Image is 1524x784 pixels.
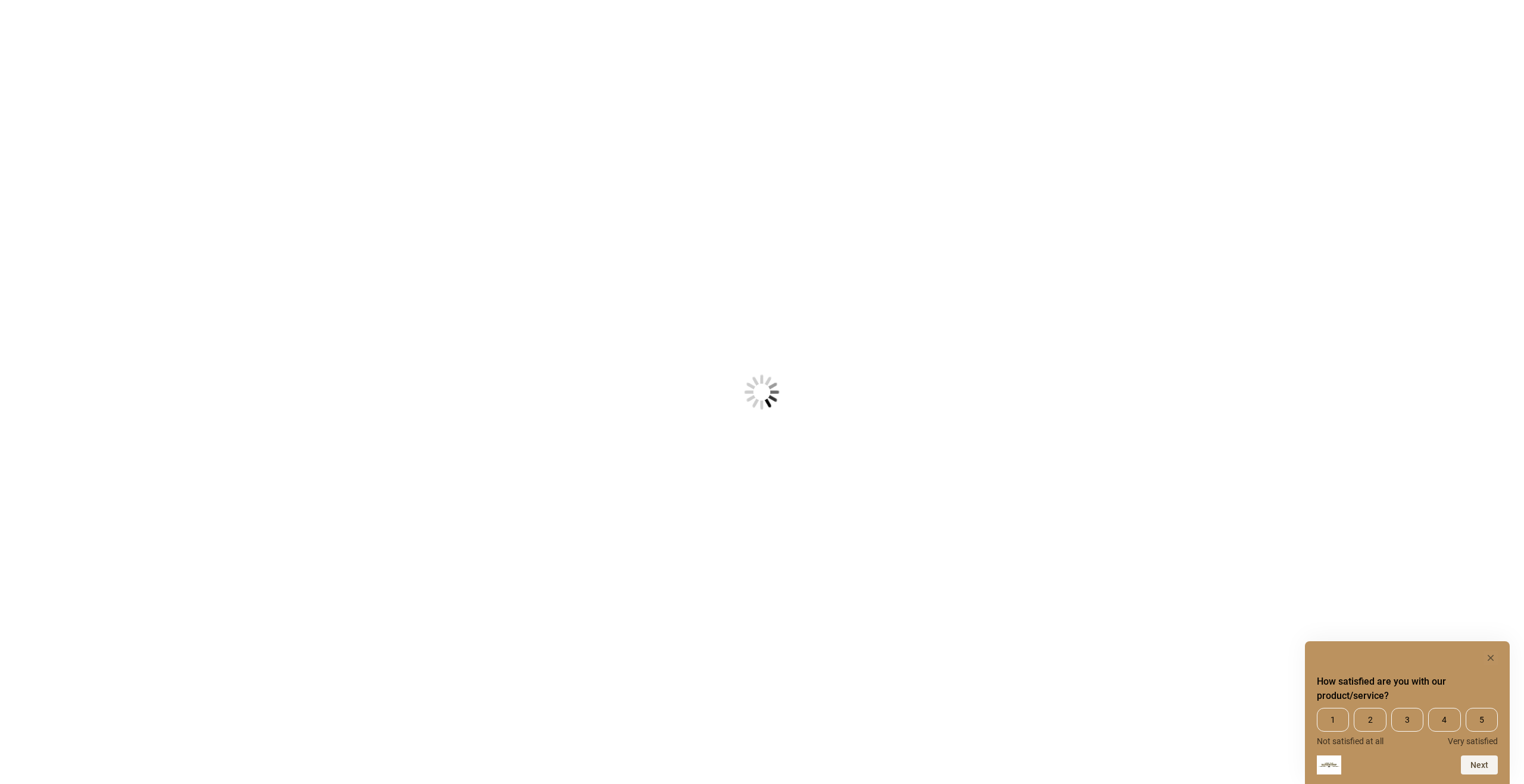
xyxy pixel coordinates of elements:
span: 2 [1354,708,1386,732]
button: Hide survey [1484,651,1498,665]
span: 4 [1428,708,1460,732]
h2: How satisfied are you with our product/service? Select an option from 1 to 5, with 1 being Not sa... [1317,675,1498,703]
div: How satisfied are you with our product/service? Select an option from 1 to 5, with 1 being Not sa... [1317,708,1498,746]
span: 5 [1466,708,1498,732]
span: Very satisfied [1448,736,1498,746]
img: Loading [686,316,838,468]
span: 3 [1391,708,1423,732]
span: Not satisfied at all [1317,736,1384,746]
span: 1 [1317,708,1349,732]
button: Next question [1461,755,1498,774]
div: How satisfied are you with our product/service? Select an option from 1 to 5, with 1 being Not sa... [1317,651,1498,774]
